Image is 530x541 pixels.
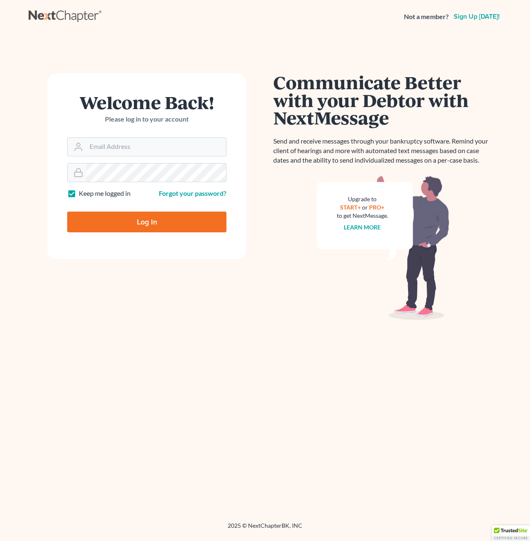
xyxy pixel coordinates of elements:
[273,73,493,127] h1: Communicate Better with your Debtor with NextMessage
[492,525,530,541] div: TrustedSite Certified
[337,212,388,220] div: to get NextMessage.
[67,212,226,232] input: Log In
[29,522,501,536] div: 2025 © NextChapterBK, INC
[344,224,381,231] a: Learn more
[452,13,501,20] a: Sign up [DATE]!
[340,204,361,211] a: START+
[86,138,226,156] input: Email Address
[159,189,226,197] a: Forgot your password?
[273,136,493,165] p: Send and receive messages through your bankruptcy software. Remind your client of hearings and mo...
[317,175,450,320] img: nextmessage_bg-59042aed3d76b12b5cd301f8e5b87938c9018125f34e5fa2b7a6b67550977c72.svg
[404,12,449,22] strong: Not a member?
[370,204,385,211] a: PRO+
[362,204,368,211] span: or
[67,115,226,124] p: Please log in to your account
[337,195,388,203] div: Upgrade to
[79,189,131,198] label: Keep me logged in
[67,93,226,111] h1: Welcome Back!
